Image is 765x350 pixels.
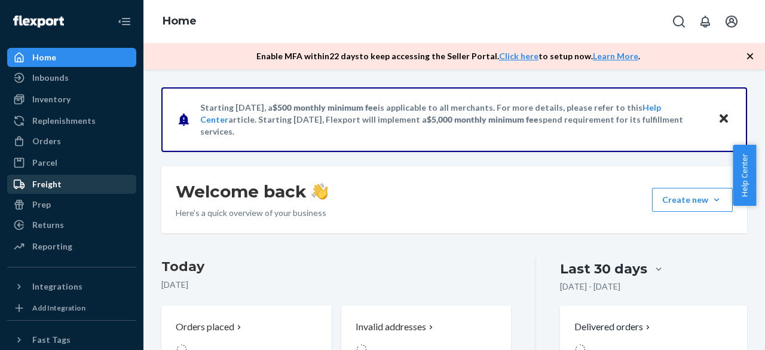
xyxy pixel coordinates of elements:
h3: Today [161,257,511,276]
button: Create new [652,188,733,212]
button: Help Center [733,145,756,206]
div: Orders [32,135,61,147]
div: Prep [32,199,51,211]
div: Home [32,51,56,63]
a: Add Integration [7,301,136,315]
div: Inbounds [32,72,69,84]
a: Freight [7,175,136,194]
div: Inventory [32,93,71,105]
ol: breadcrumbs [153,4,206,39]
button: Open account menu [720,10,743,34]
a: Returns [7,215,136,235]
img: Flexport logo [13,16,64,28]
a: Home [7,48,136,67]
a: Home [163,14,197,28]
h1: Welcome back [176,181,328,202]
p: [DATE] [161,279,511,291]
button: Close Navigation [112,10,136,34]
div: Reporting [32,241,72,252]
a: Reporting [7,237,136,256]
button: Integrations [7,277,136,296]
button: Fast Tags [7,330,136,349]
div: Freight [32,178,62,190]
button: Close [716,111,732,128]
a: Replenishments [7,111,136,130]
div: Returns [32,219,64,231]
span: $500 monthly minimum fee [273,102,378,112]
button: Delivered orders [574,320,653,334]
a: Prep [7,195,136,214]
p: Starting [DATE], a is applicable to all merchants. For more details, please refer to this article... [200,102,706,138]
a: Click here [499,51,538,61]
p: Invalid addresses [356,320,426,334]
button: Open notifications [693,10,717,34]
div: Fast Tags [32,334,71,346]
div: Integrations [32,281,82,293]
div: Parcel [32,157,57,169]
a: Parcel [7,153,136,172]
a: Inventory [7,90,136,109]
div: Add Integration [32,303,85,313]
p: Enable MFA within 22 days to keep accessing the Seller Portal. to setup now. . [256,50,640,62]
a: Learn More [593,51,638,61]
a: Inbounds [7,68,136,87]
p: Orders placed [176,320,234,334]
a: Orders [7,132,136,151]
span: $5,000 monthly minimum fee [427,114,538,124]
div: Replenishments [32,115,96,127]
p: [DATE] - [DATE] [560,281,620,293]
div: Last 30 days [560,260,647,278]
p: Here’s a quick overview of your business [176,207,328,219]
img: hand-wave emoji [311,183,328,200]
button: Open Search Box [667,10,691,34]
